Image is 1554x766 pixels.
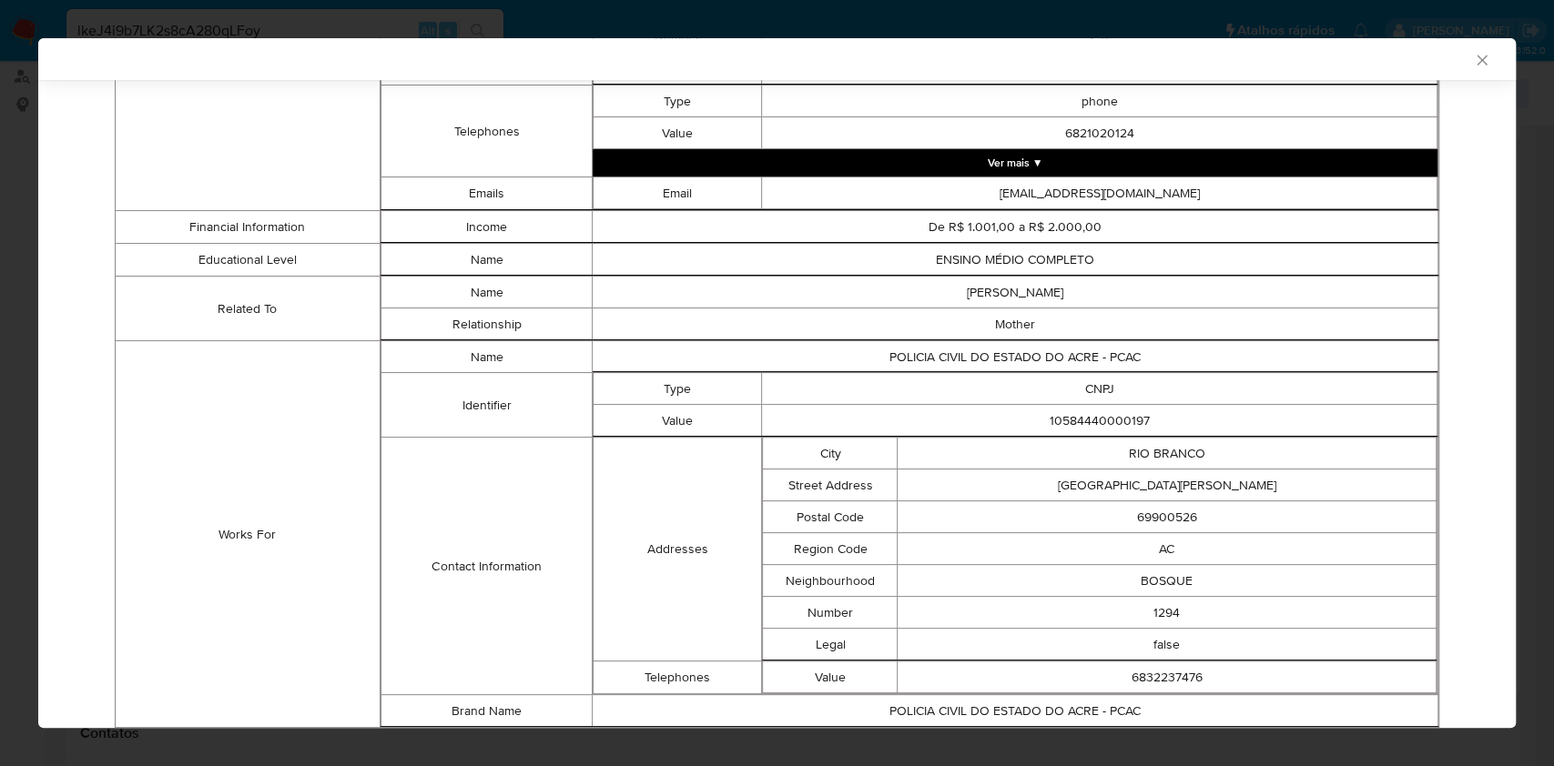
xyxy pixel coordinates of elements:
[381,277,592,308] td: Name
[763,533,898,565] td: Region Code
[381,86,592,177] td: Telephones
[116,211,381,244] td: Financial Information
[594,438,762,661] td: Addresses
[381,211,592,243] td: Income
[763,501,898,533] td: Postal Code
[593,244,1438,276] td: ENSINO MÉDIO COMPLETO
[762,117,1437,149] td: 6821020124
[593,695,1438,727] td: POLICIA CIVIL DO ESTADO DO ACRE - PCAC
[594,405,762,437] td: Value
[593,149,1437,176] button: Expand array
[381,373,592,438] td: Identifier
[762,177,1437,209] td: [EMAIL_ADDRESS][DOMAIN_NAME]
[594,661,762,694] td: Telephones
[898,469,1437,501] td: [GEOGRAPHIC_DATA][PERSON_NAME]
[116,341,381,728] td: Works For
[1473,51,1489,67] button: Fechar a janela
[381,308,592,340] td: Relationship
[898,533,1437,565] td: AC
[762,405,1437,437] td: 10584440000197
[381,438,592,695] td: Contact Information
[381,177,592,210] td: Emails
[763,661,898,693] td: Value
[116,244,381,277] td: Educational Level
[594,86,762,117] td: Type
[381,728,592,760] td: Name
[763,629,898,660] td: Legal
[594,117,762,149] td: Value
[763,469,898,501] td: Street Address
[381,341,592,373] td: Name
[762,373,1437,405] td: CNPJ
[593,728,1438,760] td: 52.954.852 [PERSON_NAME]
[898,597,1437,629] td: 1294
[593,308,1438,340] td: Mother
[763,597,898,629] td: Number
[898,661,1437,693] td: 6832237476
[898,565,1437,597] td: BOSQUE
[898,438,1437,469] td: RIO BRANCO
[762,86,1437,117] td: phone
[594,373,762,405] td: Type
[593,211,1438,243] td: De R$ 1.001,00 a R$ 2.000,00
[116,277,381,341] td: Related To
[763,565,898,597] td: Neighbourhood
[593,277,1438,308] td: [PERSON_NAME]
[898,501,1437,533] td: 69900526
[593,341,1438,373] td: POLICIA CIVIL DO ESTADO DO ACRE - PCAC
[898,629,1437,660] td: false
[381,244,592,276] td: Name
[763,438,898,469] td: City
[38,38,1516,728] div: closure-recommendation-modal
[381,695,592,727] td: Brand Name
[594,177,762,209] td: Email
